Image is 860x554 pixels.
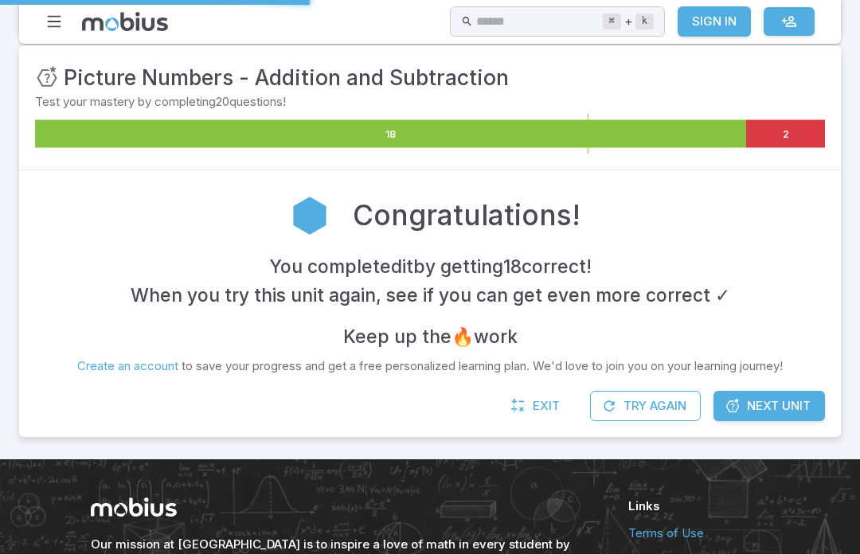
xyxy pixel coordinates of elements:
h2: Congratulations! [353,195,580,236]
p: Test your mastery by completing 20 questions! [35,93,825,111]
h4: Keep up the 🔥 work [343,322,518,351]
a: Next Unit [713,391,825,421]
h4: You completed it by getting 18 correct ! [269,252,592,281]
p: to save your progress and get a free personalized learning plan. We'd love to join you on your le... [77,357,783,375]
a: Terms of Use [628,525,769,542]
button: Try Again [590,391,701,421]
a: Create an account [77,358,178,373]
h6: Links [628,497,769,515]
kbd: k [635,14,654,29]
a: Exit [502,391,571,421]
span: Exit [533,397,560,415]
h4: When you try this unit again, see if you can get even more correct ✓ [131,281,730,310]
h3: Picture Numbers - Addition and Subtraction [64,61,509,93]
kbd: ⌘ [603,14,621,29]
div: + [603,12,654,31]
span: Next Unit [747,397,811,415]
a: Sign In [678,6,751,37]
